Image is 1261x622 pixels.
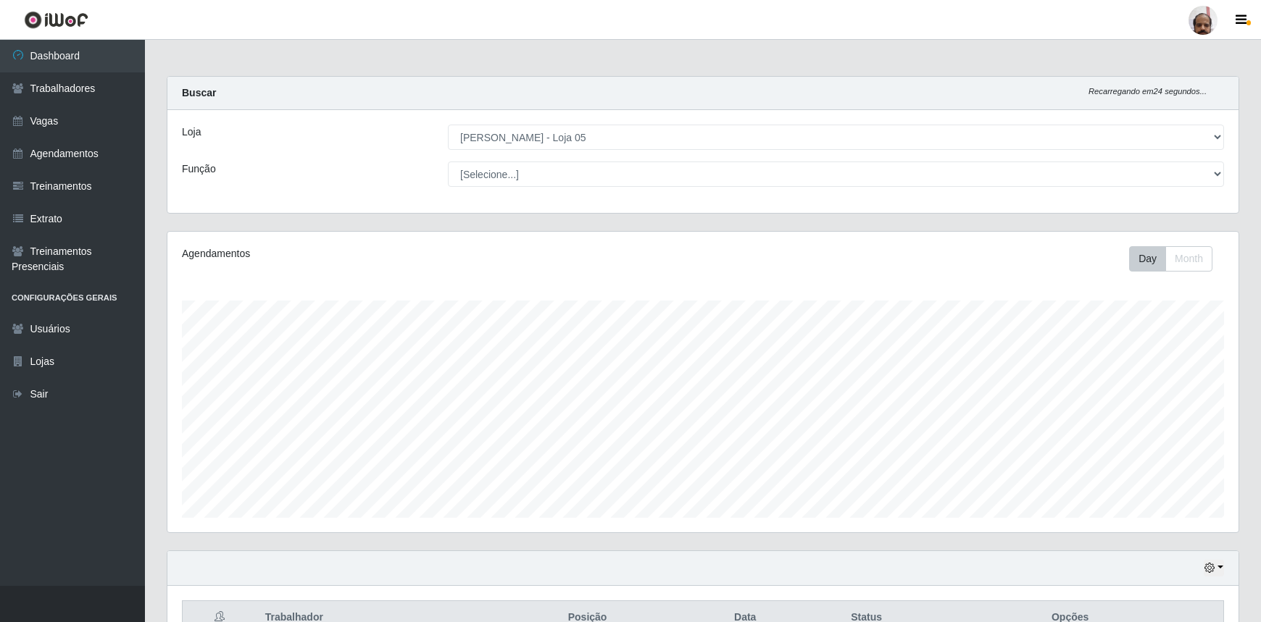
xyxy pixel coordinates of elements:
button: Month [1165,246,1212,272]
strong: Buscar [182,87,216,98]
img: CoreUI Logo [24,11,88,29]
i: Recarregando em 24 segundos... [1089,87,1207,96]
label: Função [182,161,216,177]
div: Agendamentos [182,246,604,261]
button: Day [1129,246,1166,272]
div: Toolbar with button groups [1129,246,1224,272]
label: Loja [182,125,201,140]
div: First group [1129,246,1212,272]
